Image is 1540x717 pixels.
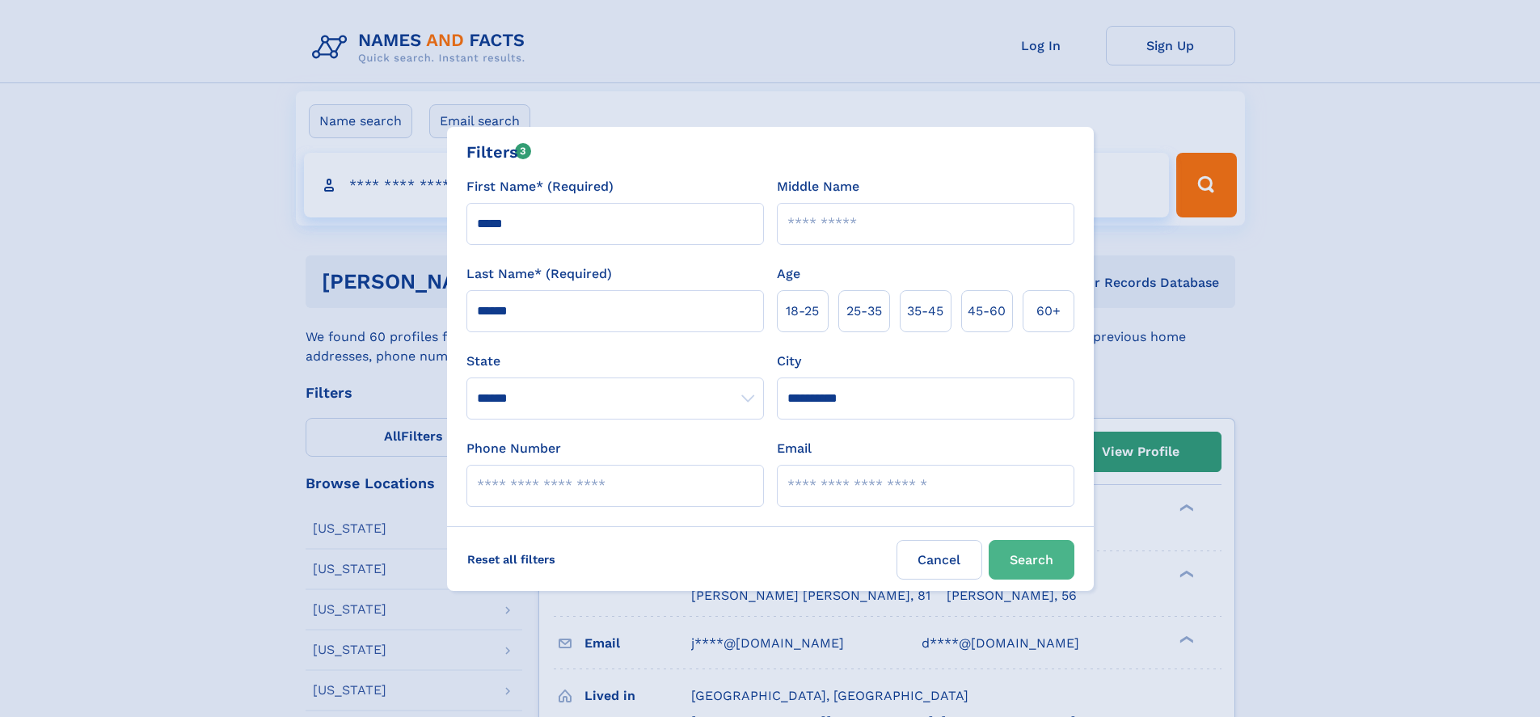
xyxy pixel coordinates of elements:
[786,302,819,321] span: 18‑25
[968,302,1006,321] span: 45‑60
[777,352,801,371] label: City
[777,439,812,458] label: Email
[466,439,561,458] label: Phone Number
[777,264,800,284] label: Age
[846,302,882,321] span: 25‑35
[466,264,612,284] label: Last Name* (Required)
[466,177,614,196] label: First Name* (Required)
[989,540,1074,580] button: Search
[897,540,982,580] label: Cancel
[907,302,943,321] span: 35‑45
[457,540,566,579] label: Reset all filters
[466,140,532,164] div: Filters
[466,352,764,371] label: State
[777,177,859,196] label: Middle Name
[1036,302,1061,321] span: 60+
